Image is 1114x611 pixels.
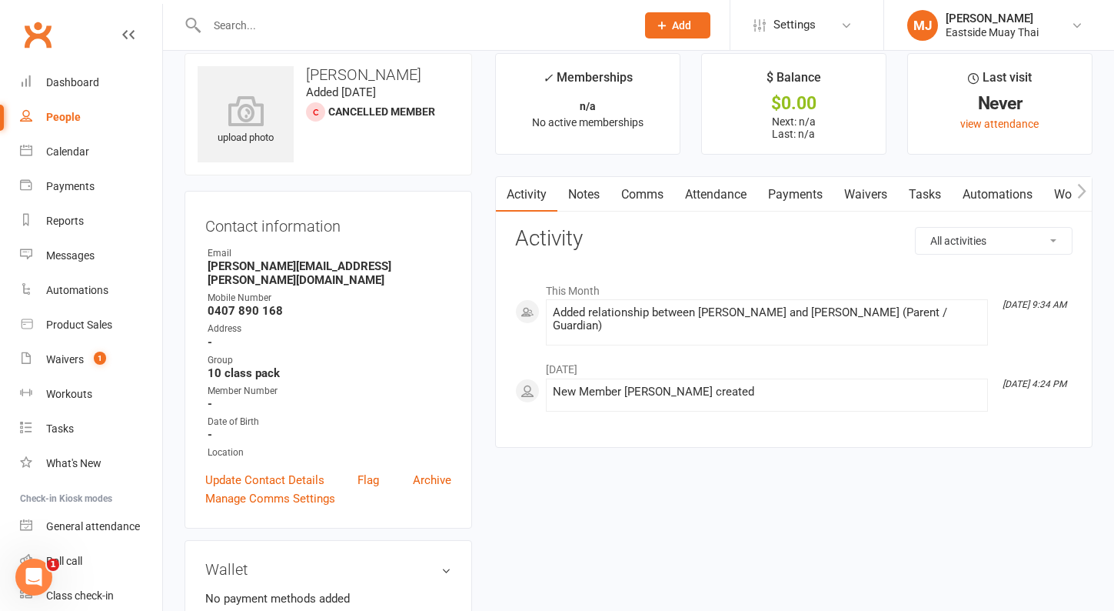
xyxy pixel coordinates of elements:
div: $0.00 [716,95,872,112]
a: Archive [413,471,451,489]
iframe: Intercom live chat [15,559,52,596]
a: Roll call [20,544,162,579]
span: No active memberships [532,116,643,129]
div: Never [922,95,1078,112]
a: Waivers 1 [20,342,162,377]
h3: Contact information [205,212,451,235]
div: Date of Birth [208,415,451,429]
h3: Activity [515,227,1072,251]
a: Flag [357,471,379,489]
div: What's New [46,457,101,469]
strong: - [208,336,451,349]
div: [PERSON_NAME] [946,12,1039,25]
strong: 10 class pack [208,366,451,380]
div: Email [208,246,451,261]
div: Mobile Number [208,291,451,305]
div: Eastside Muay Thai [946,25,1039,39]
a: view attendance [960,118,1039,130]
a: Automations [20,273,162,308]
a: People [20,100,162,135]
div: $ Balance [766,68,821,95]
a: Dashboard [20,65,162,100]
i: [DATE] 4:24 PM [1003,379,1066,389]
a: What's New [20,446,162,481]
a: Automations [952,177,1043,212]
h3: [PERSON_NAME] [198,66,459,83]
i: ✓ [543,71,553,85]
div: Last visit [968,68,1032,95]
strong: - [208,428,451,442]
a: Tasks [20,412,162,446]
div: Member Number [208,384,451,399]
a: Workouts [20,377,162,412]
div: Reports [46,215,84,227]
span: Settings [773,8,816,42]
span: Add [672,19,691,32]
strong: 0407 890 168 [208,304,451,318]
input: Search... [202,15,625,36]
div: Memberships [543,68,633,96]
a: Comms [610,177,674,212]
div: Location [208,446,451,460]
a: Attendance [674,177,757,212]
a: General attendance kiosk mode [20,509,162,544]
div: Added relationship between [PERSON_NAME] and [PERSON_NAME] (Parent / Guardian) [553,306,981,332]
span: Cancelled member [328,105,435,118]
a: Payments [757,177,833,212]
div: Product Sales [46,319,112,331]
a: Tasks [898,177,952,212]
div: Waivers [46,353,84,366]
a: Calendar [20,135,162,169]
div: MJ [907,10,938,41]
i: [DATE] 9:34 AM [1003,299,1066,310]
li: [DATE] [515,353,1072,378]
div: Messages [46,249,95,262]
button: Add [645,12,710,38]
li: No payment methods added [205,589,451,608]
div: Payments [46,180,95,192]
p: Next: n/a Last: n/a [716,115,872,140]
div: Class check-in [46,589,114,602]
a: Waivers [833,177,898,212]
div: General attendance [46,520,140,533]
span: 1 [94,352,106,365]
div: Automations [46,284,108,296]
div: Group [208,353,451,368]
a: Payments [20,169,162,204]
a: Clubworx [18,15,57,54]
strong: [PERSON_NAME][EMAIL_ADDRESS][PERSON_NAME][DOMAIN_NAME] [208,259,451,287]
div: upload photo [198,95,294,146]
span: 1 [47,559,59,571]
div: New Member [PERSON_NAME] created [553,386,981,399]
time: Added [DATE] [306,85,376,99]
div: People [46,111,81,123]
a: Notes [557,177,610,212]
div: Calendar [46,145,89,158]
a: Manage Comms Settings [205,489,335,508]
strong: n/a [580,100,596,112]
li: This Month [515,275,1072,299]
div: Dashboard [46,76,99,88]
a: Product Sales [20,308,162,342]
div: Address [208,322,451,336]
div: Workouts [46,388,92,400]
div: Tasks [46,422,74,435]
div: Roll call [46,555,82,567]
a: Messages [20,239,162,273]
a: Update Contact Details [205,471,324,489]
h3: Wallet [205,561,451,578]
strong: - [208,397,451,411]
a: Reports [20,204,162,239]
a: Activity [496,177,557,212]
